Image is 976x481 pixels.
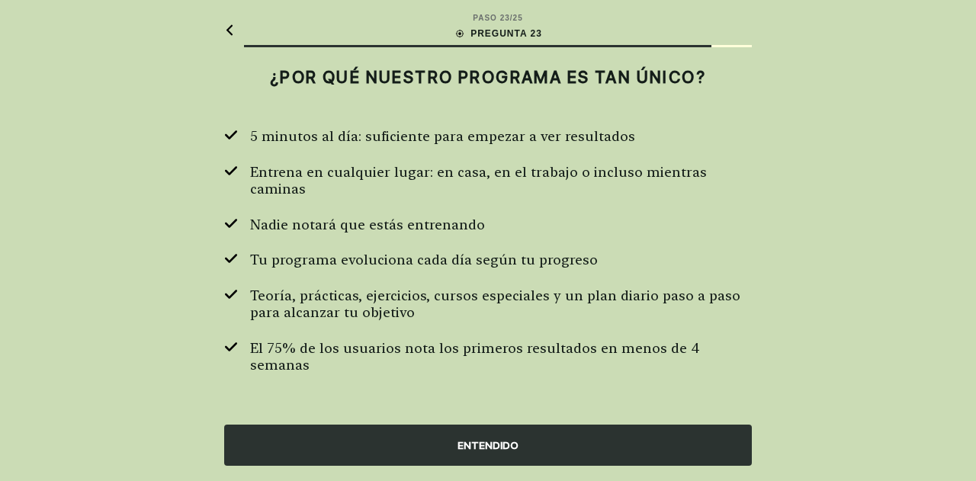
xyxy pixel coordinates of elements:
div: PASO 23 / 25 [473,12,522,24]
span: Tu programa evoluciona cada día según tu progreso [250,252,598,269]
h2: ¿POR QUÉ NUESTRO PROGRAMA ES TAN ÚNICO? [224,67,752,87]
div: ENTENDIDO [224,425,752,466]
span: Entrena en cualquier lugar: en casa, en el trabajo o incluso mientras caminas [250,164,752,198]
span: 5 minutos al día: suficiente para empezar a ver resultados [250,128,635,146]
div: PREGUNTA 23 [454,27,542,40]
span: Teoría, prácticas, ejercicios, cursos especiales y un plan diario paso a paso para alcanzar tu ob... [250,287,752,322]
span: El 75% de los usuarios nota los primeros resultados en menos de 4 semanas [250,340,752,374]
span: Nadie notará que estás entrenando [250,216,485,234]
